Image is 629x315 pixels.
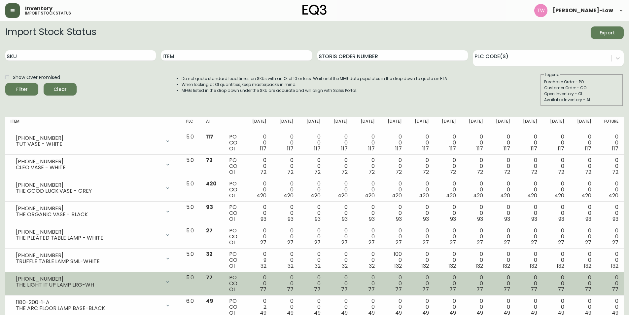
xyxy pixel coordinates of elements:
[477,168,483,176] span: 72
[315,262,321,270] span: 32
[181,178,201,202] td: 5.0
[229,275,239,293] div: PO CO
[558,168,564,176] span: 72
[548,181,564,199] div: 0 0
[412,204,429,222] div: 0 0
[585,145,591,152] span: 117
[229,286,235,293] span: OI
[16,141,161,147] div: TUT VASE - WHITE
[467,134,483,152] div: 0 0
[581,192,591,199] span: 420
[602,251,618,269] div: 0 0
[612,215,618,223] span: 93
[206,274,213,281] span: 77
[338,192,348,199] span: 420
[612,286,618,293] span: 77
[250,181,266,199] div: 0 0
[422,286,429,293] span: 77
[602,204,618,222] div: 0 0
[229,215,235,223] span: OI
[394,262,402,270] span: 132
[542,117,570,131] th: [DATE]
[544,91,619,97] div: Open Inventory - OI
[396,168,402,176] span: 72
[412,251,429,269] div: 0 0
[16,159,161,165] div: [PHONE_NUMBER]
[412,275,429,293] div: 0 0
[11,251,176,266] div: [PHONE_NUMBER]TRUFFLE TABLE LAMP SML-WHITE
[585,168,591,176] span: 72
[331,134,348,152] div: 0 0
[229,181,239,199] div: PO CO
[467,157,483,175] div: 0 0
[16,282,161,288] div: THE LIGHT IT UP LAMP LRG-WH
[277,181,294,199] div: 0 0
[473,192,483,199] span: 420
[412,157,429,175] div: 0 0
[11,157,176,172] div: [PHONE_NUMBER]CLEO VASE - WHITE
[181,131,201,155] td: 5.0
[467,275,483,293] div: 0 0
[609,192,618,199] span: 420
[596,29,618,37] span: Export
[412,228,429,246] div: 0 0
[385,157,402,175] div: 0 0
[585,286,591,293] span: 77
[385,134,402,152] div: 0 0
[181,117,201,131] th: PLC
[245,117,272,131] th: [DATE]
[326,117,353,131] th: [DATE]
[358,251,375,269] div: 0 0
[288,215,294,223] span: 93
[314,239,321,246] span: 27
[421,262,429,270] span: 132
[260,239,266,246] span: 27
[467,251,483,269] div: 0 0
[181,202,201,225] td: 5.0
[439,275,456,293] div: 0 0
[446,192,456,199] span: 420
[341,239,348,246] span: 27
[277,275,294,293] div: 0 0
[250,134,266,152] div: 0 0
[16,206,161,212] div: [PHONE_NUMBER]
[585,239,591,246] span: 27
[277,134,294,152] div: 0 0
[477,239,483,246] span: 27
[475,262,483,270] span: 132
[534,4,547,17] img: e49ea9510ac3bfab467b88a9556f947d
[11,204,176,219] div: [PHONE_NUMBER]THE ORGANIC VASE - BLACK
[304,157,321,175] div: 0 0
[358,181,375,199] div: 0 0
[314,145,321,152] span: 117
[341,168,348,176] span: 72
[515,117,542,131] th: [DATE]
[11,181,176,195] div: [PHONE_NUMBER]THE GOOD LUCK VASE - GREY
[504,286,510,293] span: 77
[11,275,176,289] div: [PHONE_NUMBER]THE LIGHT IT UP LAMP LRG-WH
[467,204,483,222] div: 0 0
[25,6,52,11] span: Inventory
[575,134,591,152] div: 0 0
[206,250,213,258] span: 32
[5,26,96,39] h2: Import Stock Status
[412,134,429,152] div: 0 0
[11,134,176,148] div: [PHONE_NUMBER]TUT VASE - WHITE
[368,145,375,152] span: 117
[314,168,321,176] span: 72
[380,117,407,131] th: [DATE]
[353,117,380,131] th: [DATE]
[602,181,618,199] div: 0 0
[461,117,488,131] th: [DATE]
[494,134,510,152] div: 0 0
[16,182,161,188] div: [PHONE_NUMBER]
[206,227,213,234] span: 27
[612,239,618,246] span: 27
[358,134,375,152] div: 0 0
[494,181,510,199] div: 0 0
[412,181,429,199] div: 0 0
[575,157,591,175] div: 0 0
[49,85,71,94] span: Clear
[182,82,448,88] li: When looking at OI quantities, keep masterpacks in mind.
[434,117,461,131] th: [DATE]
